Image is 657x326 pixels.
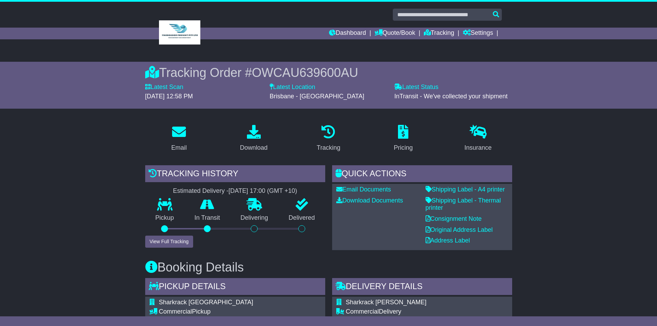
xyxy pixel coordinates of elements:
[145,165,325,184] div: Tracking history
[252,66,358,80] span: OWCAU639600AU
[159,299,253,306] span: Sharkrack [GEOGRAPHIC_DATA]
[312,122,345,155] a: Tracking
[394,93,508,100] span: InTransit - We've collected your shipment
[145,260,512,274] h3: Booking Details
[145,187,325,195] div: Estimated Delivery -
[346,308,502,316] div: Delivery
[145,93,193,100] span: [DATE] 12:58 PM
[159,308,192,315] span: Commercial
[145,65,512,80] div: Tracking Order #
[270,93,364,100] span: Brisbane - [GEOGRAPHIC_DATA]
[346,308,379,315] span: Commercial
[145,236,193,248] button: View Full Tracking
[426,215,482,222] a: Consignment Note
[229,187,297,195] div: [DATE] 17:00 (GMT +10)
[159,308,292,316] div: Pickup
[145,278,325,297] div: Pickup Details
[375,28,415,39] a: Quote/Book
[426,197,501,211] a: Shipping Label - Thermal printer
[332,278,512,297] div: Delivery Details
[460,122,496,155] a: Insurance
[463,28,493,39] a: Settings
[336,186,391,193] a: Email Documents
[230,214,279,222] p: Delivering
[426,226,493,233] a: Original Address Label
[426,186,505,193] a: Shipping Label - A4 printer
[184,214,230,222] p: In Transit
[145,83,183,91] label: Latest Scan
[171,143,187,152] div: Email
[346,299,427,306] span: Sharkrack [PERSON_NAME]
[389,122,417,155] a: Pricing
[317,143,340,152] div: Tracking
[236,122,272,155] a: Download
[394,143,413,152] div: Pricing
[270,83,315,91] label: Latest Location
[278,214,325,222] p: Delivered
[465,143,492,152] div: Insurance
[240,143,268,152] div: Download
[329,28,366,39] a: Dashboard
[426,237,470,244] a: Address Label
[394,83,438,91] label: Latest Status
[145,214,185,222] p: Pickup
[332,165,512,184] div: Quick Actions
[336,197,403,204] a: Download Documents
[167,122,191,155] a: Email
[424,28,454,39] a: Tracking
